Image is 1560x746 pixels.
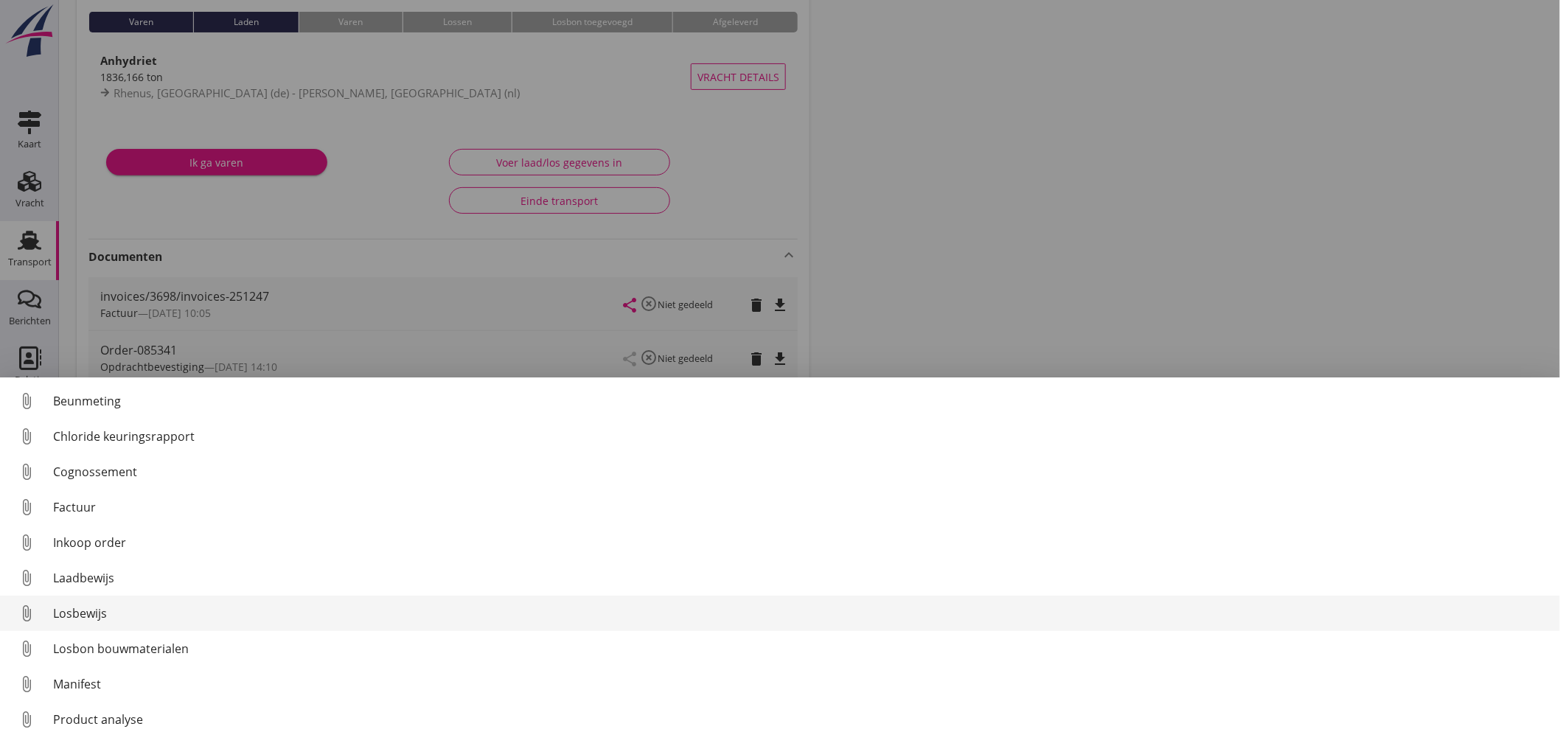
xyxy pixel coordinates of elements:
i: attach_file [15,495,38,519]
div: Chloride keuringsrapport [53,428,1548,445]
i: attach_file [15,460,38,484]
i: attach_file [15,566,38,590]
div: Cognossement [53,463,1548,481]
i: attach_file [15,708,38,731]
i: attach_file [15,425,38,448]
i: attach_file [15,531,38,554]
div: Laadbewijs [53,569,1548,587]
i: attach_file [15,389,38,413]
div: Product analyse [53,711,1548,728]
i: attach_file [15,602,38,625]
div: Factuur [53,498,1548,516]
div: Inkoop order [53,534,1548,551]
div: Losbon bouwmaterialen [53,640,1548,658]
div: Manifest [53,675,1548,693]
div: Beunmeting [53,392,1548,410]
div: Losbewijs [53,604,1548,622]
i: attach_file [15,637,38,660]
i: attach_file [15,672,38,696]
